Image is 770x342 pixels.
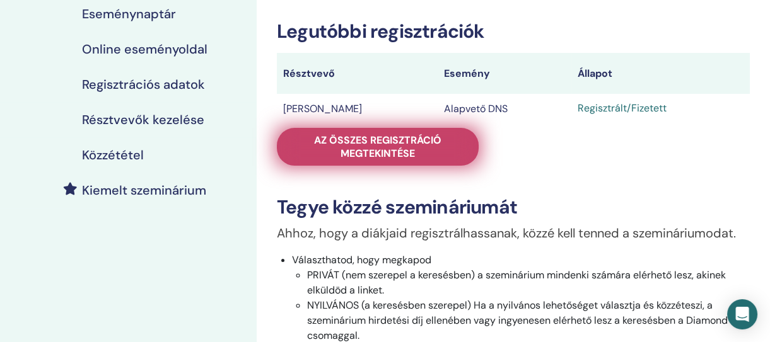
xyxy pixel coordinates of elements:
[292,253,431,266] font: Választhatod, hogy megkapod
[82,147,144,163] font: Közzététel
[82,182,206,198] font: Kiemelt szeminárium
[578,67,612,80] font: Állapot
[578,101,667,115] font: Regisztrált/Fizetett
[82,111,204,128] font: Résztvevők kezelése
[307,268,726,297] font: PRIVÁT (nem szerepel a keresésben) a szeminárium mindenki számára elérhető lesz, akinek elküldöd ...
[277,19,484,43] font: Legutóbbi regisztrációk
[277,128,479,166] a: Az összes regisztráció megtekintése
[307,299,728,342] font: NYILVÁNOS (a keresésben szerepel) Ha a nyilvános lehetőséget választja és közzéteszi, a szeminári...
[444,102,508,115] font: Alapvető DNS
[82,76,205,93] font: Regisztrációs adatok
[314,134,441,160] font: Az összes regisztráció megtekintése
[82,6,176,22] font: Eseménynaptár
[444,67,490,80] font: Esemény
[277,195,517,219] font: Tegye közzé szemináriumát
[283,67,335,80] font: Résztvevő
[727,299,757,329] div: Open Intercom Messenger
[82,41,207,57] font: Online eseményoldal
[283,102,362,115] font: [PERSON_NAME]
[277,225,736,241] font: Ahhoz, hogy a diákjaid regisztrálhassanak, közzé kell tenned a szemináriumodat.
